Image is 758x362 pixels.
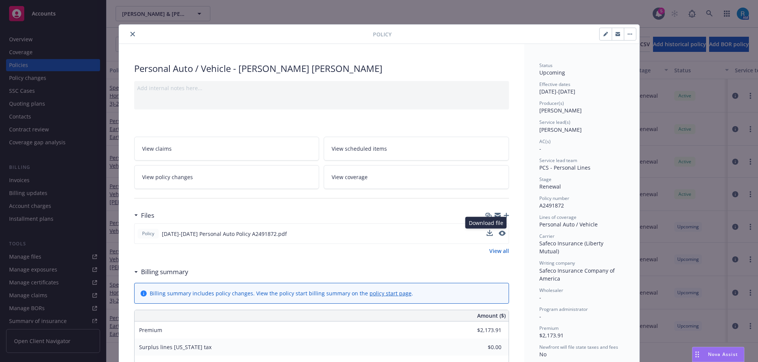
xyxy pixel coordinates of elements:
span: [PERSON_NAME] [539,107,582,114]
div: Add internal notes here... [137,84,506,92]
button: download file [487,230,493,238]
span: Status [539,62,553,69]
button: close [128,30,137,39]
span: Writing company [539,260,575,266]
span: Newfront will file state taxes and fees [539,344,618,350]
span: Amount ($) [477,312,506,320]
span: Stage [539,176,551,183]
span: Renewal [539,183,561,190]
div: [DATE] - [DATE] [539,81,624,95]
span: AC(s) [539,138,551,145]
button: download file [487,230,493,236]
div: Billing summary [134,267,188,277]
div: Personal Auto / Vehicle - [PERSON_NAME] [PERSON_NAME] [134,62,509,75]
span: [PERSON_NAME] [539,126,582,133]
a: policy start page [370,290,412,297]
div: Download file [465,217,507,229]
span: Surplus lines [US_STATE] tax [139,343,211,351]
span: [DATE]-[DATE] Personal Auto Policy A2491872.pdf [162,230,287,238]
span: Premium [139,326,162,334]
span: Service lead team [539,157,577,164]
div: Billing summary includes policy changes. View the policy start billing summary on the . [150,289,413,297]
input: 0.00 [457,325,506,336]
span: Safeco Insurance Company of America [539,267,616,282]
span: Lines of coverage [539,214,576,220]
a: View coverage [324,165,509,189]
span: $2,173.91 [539,332,564,339]
span: View claims [142,145,172,153]
span: Effective dates [539,81,570,87]
span: Service lead(s) [539,119,570,125]
span: PCS - Personal Lines [539,164,590,171]
span: Policy number [539,195,569,201]
span: View coverage [332,173,368,181]
span: Personal Auto / Vehicle [539,221,598,228]
span: Nova Assist [708,351,738,357]
span: No [539,351,547,358]
span: Wholesaler [539,287,563,293]
span: Carrier [539,233,554,239]
span: Safeco Insurance (Liberty Mutual) [539,240,605,255]
div: Files [134,211,154,220]
span: View scheduled items [332,145,387,153]
button: Nova Assist [692,347,744,362]
span: View policy changes [142,173,193,181]
button: preview file [499,231,506,236]
span: - [539,145,541,152]
span: - [539,294,541,301]
span: Policy [141,230,156,237]
h3: Billing summary [141,267,188,277]
button: preview file [499,230,506,238]
span: - [539,313,541,320]
span: A2491872 [539,202,564,209]
span: Premium [539,325,559,331]
a: View policy changes [134,165,319,189]
span: Program administrator [539,306,588,312]
span: Policy [373,30,392,38]
span: Producer(s) [539,100,564,106]
a: View claims [134,137,319,161]
a: View scheduled items [324,137,509,161]
input: 0.00 [457,342,506,353]
span: Upcoming [539,69,565,76]
a: View all [489,247,509,255]
h3: Files [141,211,154,220]
div: Drag to move [692,347,702,362]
